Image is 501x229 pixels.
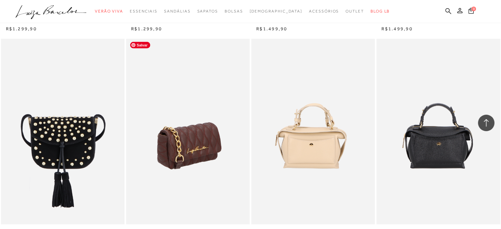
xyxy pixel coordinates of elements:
a: categoryNavScreenReaderText [225,5,243,17]
img: BOLSA PEQUENA EM COURO PRETO COM BOLSO FRONTAL E ALÇA DUPLA [377,40,499,223]
img: BOLSA PEQUENA EM COURO CAFÉ COM CORRENTE DOURADA [127,39,250,224]
span: R$1.499,90 [256,26,287,31]
a: BOLSA PEQUENA EM COURO CAFÉ COM CORRENTE DOURADA [127,40,249,223]
span: Sapatos [197,9,218,14]
img: BOLSA PEQUENA EM CAMURÇA PRETO COM TACHAS E FRANJAS [2,40,124,223]
span: BLOG LB [371,9,390,14]
span: 0 [471,7,476,11]
span: Outlet [346,9,364,14]
a: categoryNavScreenReaderText [164,5,190,17]
span: Sandálias [164,9,190,14]
a: categoryNavScreenReaderText [346,5,364,17]
a: categoryNavScreenReaderText [309,5,339,17]
img: BOLSA PEQUENA EM COURO NATA COM BOLSO FRONTAL E ALÇA DUPLA [252,40,374,223]
a: BOLSA PEQUENA EM COURO NATA COM BOLSO FRONTAL E ALÇA DUPLA BOLSA PEQUENA EM COURO NATA COM BOLSO ... [252,40,374,223]
a: categoryNavScreenReaderText [95,5,123,17]
a: categoryNavScreenReaderText [197,5,218,17]
span: [DEMOGRAPHIC_DATA] [249,9,302,14]
span: R$1.499,90 [381,26,412,31]
span: Essenciais [130,9,157,14]
a: BOLSA PEQUENA EM CAMURÇA PRETO COM TACHAS E FRANJAS BOLSA PEQUENA EM CAMURÇA PRETO COM TACHAS E F... [2,40,124,223]
a: BOLSA PEQUENA EM COURO PRETO COM BOLSO FRONTAL E ALÇA DUPLA BOLSA PEQUENA EM COURO PRETO COM BOLS... [377,40,499,223]
span: Acessórios [309,9,339,14]
span: Bolsas [225,9,243,14]
span: Verão Viva [95,9,123,14]
span: R$1.299,90 [6,26,37,31]
span: Salvar [130,42,150,48]
a: categoryNavScreenReaderText [130,5,157,17]
span: R$1.299,90 [131,26,162,31]
button: 0 [466,7,476,16]
a: noSubCategoriesText [249,5,302,17]
a: BLOG LB [371,5,390,17]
